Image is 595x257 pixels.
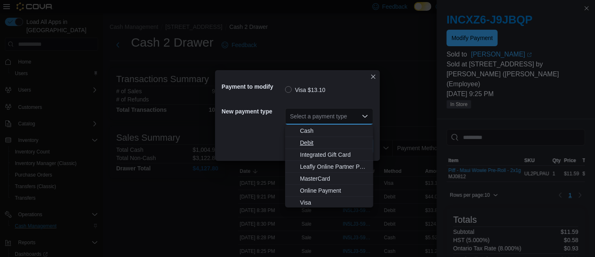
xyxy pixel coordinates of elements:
button: MasterCard [285,173,373,185]
button: Visa [285,197,373,209]
h5: Payment to modify [222,78,283,95]
input: Accessible screen reader label [290,111,291,121]
span: Integrated Gift Card [300,151,368,159]
span: Online Payment [300,186,368,195]
span: MasterCard [300,174,368,183]
button: Closes this modal window [368,72,378,82]
button: Close list of options [362,113,368,120]
button: Cash [285,125,373,137]
span: Leafly Online Partner Payment [300,163,368,171]
label: Visa $13.10 [285,85,326,95]
button: Online Payment [285,185,373,197]
span: Visa [300,198,368,207]
button: Integrated Gift Card [285,149,373,161]
div: Choose from the following options [285,125,373,209]
button: Debit [285,137,373,149]
h5: New payment type [222,103,283,120]
span: Debit [300,139,368,147]
span: Cash [300,127,368,135]
button: Leafly Online Partner Payment [285,161,373,173]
